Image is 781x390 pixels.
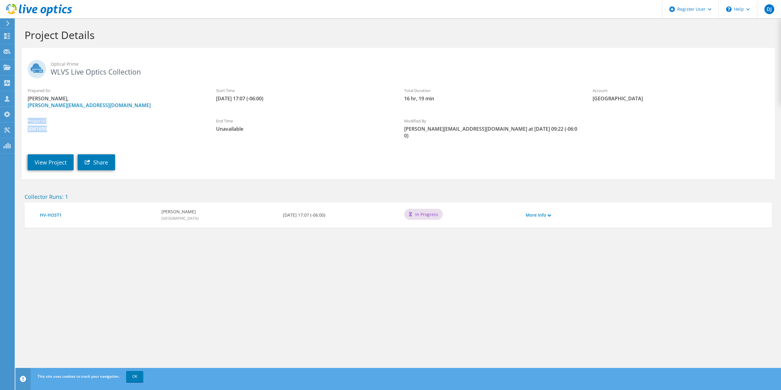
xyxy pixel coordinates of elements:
a: OK [126,371,143,382]
a: Share [78,154,115,170]
svg: \n [726,6,732,12]
b: [PERSON_NAME] [161,208,199,215]
h2: WLVS Live Optics Collection [28,60,769,75]
span: [PERSON_NAME], [28,95,204,109]
h2: Collector Runs: 1 [25,193,772,200]
a: HV-HOST1 [40,212,155,218]
label: End Time [216,118,392,124]
span: [GEOGRAPHIC_DATA] [593,95,769,102]
label: Start Time [216,87,392,94]
a: View Project [28,154,74,170]
a: [PERSON_NAME][EMAIL_ADDRESS][DOMAIN_NAME] [28,102,151,109]
label: Modified By [404,118,580,124]
span: In Progress [415,211,438,218]
h1: Project Details [25,29,769,41]
span: Optical Prime [51,61,769,68]
span: 3041699 [28,125,204,132]
span: This site uses cookies to track your navigation. [37,374,120,379]
span: Unavailable [216,125,392,132]
span: [PERSON_NAME][EMAIL_ADDRESS][DOMAIN_NAME] at [DATE] 09:22 (-06:00) [404,125,580,139]
b: [DATE] 17:07 (-06:00) [283,212,325,218]
span: DJ [764,4,774,14]
label: Prepared for [28,87,204,94]
label: Total Duration [404,87,580,94]
label: Project ID [28,118,204,124]
label: Account [593,87,769,94]
span: 16 hr, 19 min [404,95,580,102]
span: [DATE] 17:07 (-06:00) [216,95,392,102]
a: More Info [526,212,551,218]
span: [GEOGRAPHIC_DATA] [161,216,199,221]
